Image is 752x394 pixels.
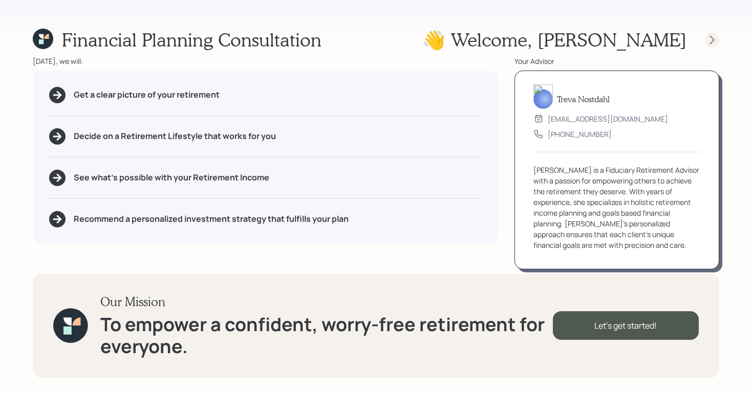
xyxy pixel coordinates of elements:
[548,129,612,140] div: [PHONE_NUMBER]
[74,131,276,141] h5: Decide on a Retirement Lifestyle that works for you
[514,56,719,66] div: Your Advisor
[74,214,349,224] h5: Recommend a personalized investment strategy that fulfills your plan
[548,113,668,124] div: [EMAIL_ADDRESS][DOMAIN_NAME]
[61,29,321,51] h1: Financial Planning Consultation
[74,90,220,100] h5: Get a clear picture of your retirement
[100,313,553,357] h1: To empower a confident, worry-free retirement for everyone.
[74,173,269,182] h5: See what's possible with your Retirement Income
[533,165,700,250] div: [PERSON_NAME] is a Fiduciary Retirement Advisor with a passion for empowering others to achieve t...
[553,311,699,340] div: Let's get started!
[100,294,553,309] h3: Our Mission
[33,56,498,66] div: [DATE], we will:
[422,29,686,51] h1: 👋 Welcome , [PERSON_NAME]
[557,94,610,104] h5: Treva Nostdahl
[533,84,553,109] img: treva-nostdahl-headshot.png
